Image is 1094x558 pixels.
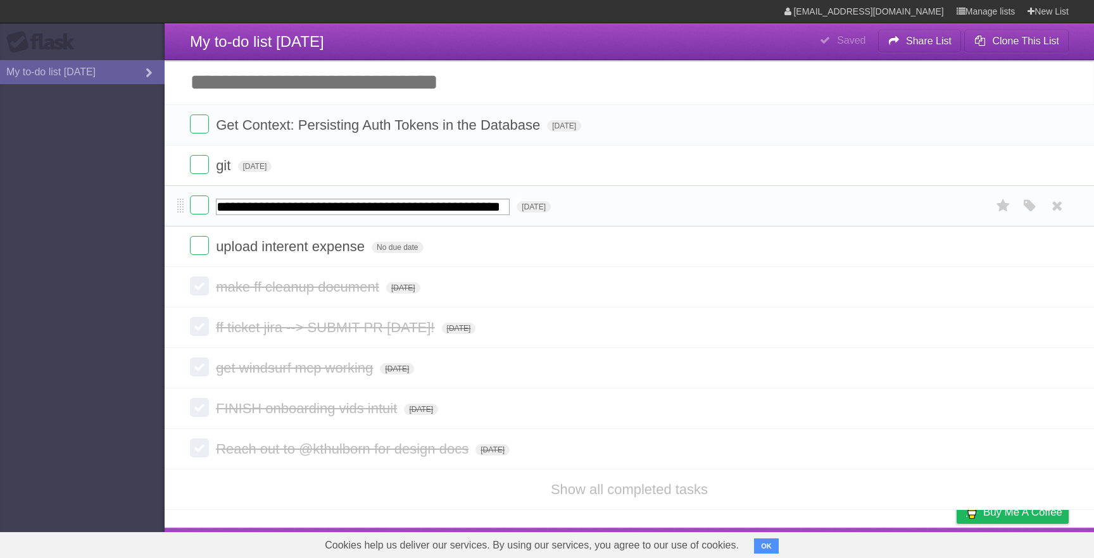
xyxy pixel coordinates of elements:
span: [DATE] [475,444,510,456]
a: Buy me a coffee [957,500,1069,524]
label: Done [190,195,209,214]
a: Privacy [940,531,973,555]
button: Clone This List [964,30,1069,53]
label: Done [190,398,209,417]
span: Get Context: Persisting Auth Tokens in the Database [216,117,543,133]
label: Done [190,155,209,174]
label: Done [190,236,209,255]
span: make ff cleanup document [216,279,382,295]
label: Done [190,276,209,295]
span: git [216,158,234,173]
span: [DATE] [517,201,551,213]
button: Share List [878,30,962,53]
b: Share List [906,35,952,46]
label: Star task [991,195,1015,216]
span: Cookies help us deliver our services. By using our services, you agree to our use of cookies. [312,533,751,558]
span: No due date [372,242,423,253]
button: OK [754,538,779,554]
a: Suggest a feature [989,531,1069,555]
a: Developers [830,531,881,555]
label: Done [190,317,209,336]
span: Reach out to @kthulborn for design docs [216,441,472,457]
span: My to-do list [DATE] [190,33,324,50]
span: [DATE] [380,363,414,375]
b: Clone This List [992,35,1059,46]
span: Buy me a coffee [983,501,1062,523]
label: Done [190,438,209,457]
span: [DATE] [404,404,438,415]
label: Done [190,115,209,133]
span: FINISH onboarding vids intuit [216,400,400,416]
img: Buy me a coffee [963,501,980,523]
span: get windsurf mcp working [216,360,376,376]
a: About [788,531,815,555]
span: ff ticket jira --> SUBMIT PR [DATE]! [216,319,437,335]
a: Terms [897,531,925,555]
span: upload interent expense [216,239,368,254]
span: [DATE] [442,323,476,334]
a: Show all completed tasks [551,481,708,497]
span: [DATE] [386,282,420,294]
span: [DATE] [238,161,272,172]
label: Done [190,357,209,376]
div: Flask [6,31,82,54]
span: [DATE] [547,120,581,132]
b: Saved [837,35,865,46]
